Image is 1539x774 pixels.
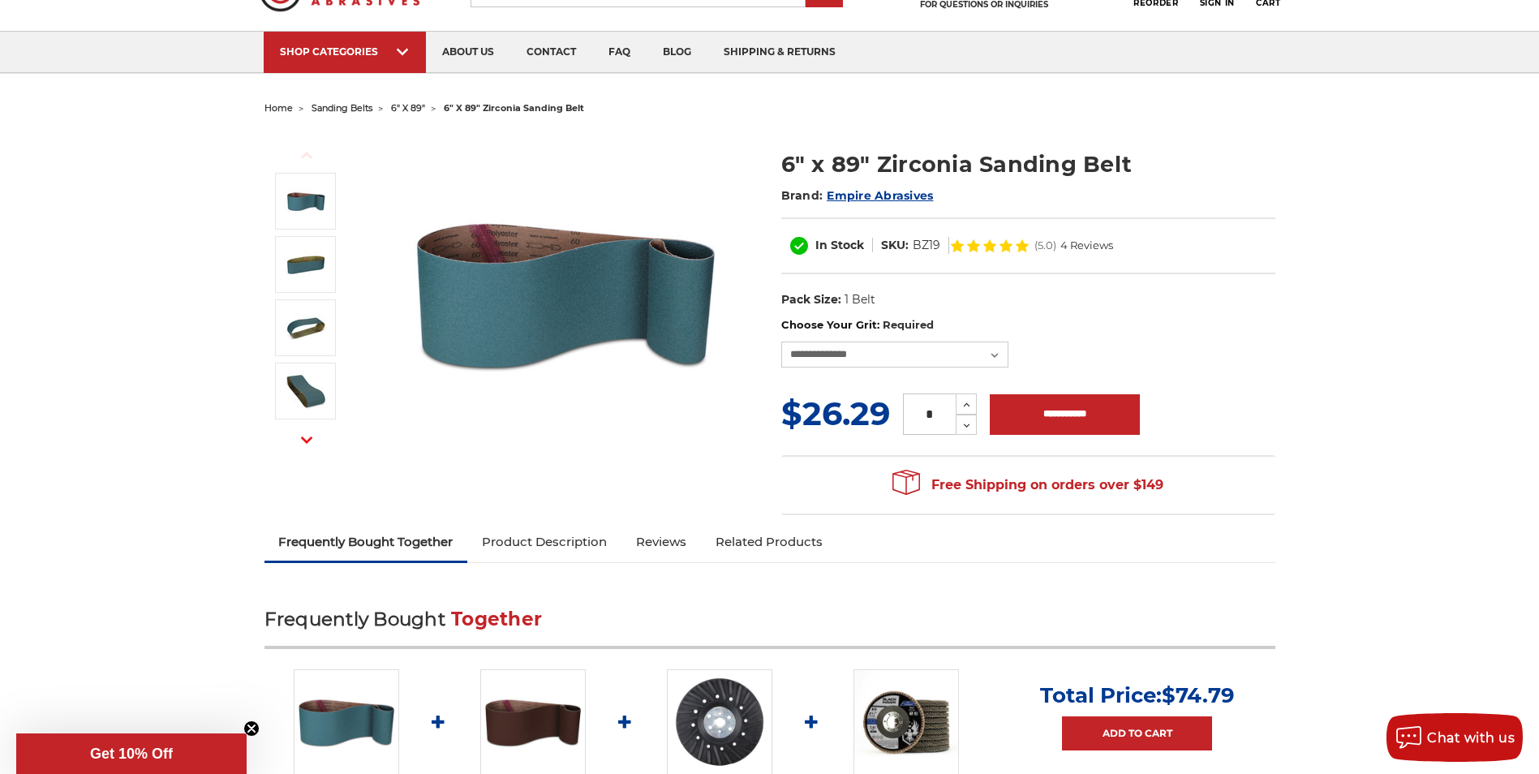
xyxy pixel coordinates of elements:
[264,608,445,630] span: Frequently Bought
[286,244,326,285] img: 6" x 89" Zirc Sanding Belt
[781,393,890,433] span: $26.29
[1040,682,1235,708] p: Total Price:
[286,307,326,348] img: 6" x 89" Sanding Belt - Zirconia
[287,138,326,173] button: Previous
[510,32,592,73] a: contact
[391,102,425,114] a: 6" x 89"
[286,181,326,221] img: 6" x 89" Zirconia Sanding Belt
[403,131,728,456] img: 6" x 89" Zirconia Sanding Belt
[781,188,823,203] span: Brand:
[892,469,1163,501] span: Free Shipping on orders over $149
[881,237,909,254] dt: SKU:
[781,291,841,308] dt: Pack Size:
[467,524,621,560] a: Product Description
[1386,713,1523,762] button: Chat with us
[913,237,940,254] dd: BZ19
[444,102,584,114] span: 6" x 89" zirconia sanding belt
[287,423,326,458] button: Next
[815,238,864,252] span: In Stock
[90,746,173,762] span: Get 10% Off
[243,720,260,737] button: Close teaser
[312,102,372,114] a: sanding belts
[16,733,247,774] div: Get 10% OffClose teaser
[883,318,934,331] small: Required
[286,371,326,411] img: 6" x 89" Sanding Belt - Zirc
[1034,240,1056,251] span: (5.0)
[621,524,701,560] a: Reviews
[1162,682,1235,708] span: $74.79
[701,524,837,560] a: Related Products
[781,317,1275,333] label: Choose Your Grit:
[827,188,933,203] a: Empire Abrasives
[426,32,510,73] a: about us
[781,148,1275,180] h1: 6" x 89" Zirconia Sanding Belt
[280,45,410,58] div: SHOP CATEGORIES
[264,524,468,560] a: Frequently Bought Together
[451,608,542,630] span: Together
[592,32,647,73] a: faq
[647,32,707,73] a: blog
[845,291,875,308] dd: 1 Belt
[1427,730,1515,746] span: Chat with us
[1062,716,1212,750] a: Add to Cart
[1060,240,1113,251] span: 4 Reviews
[707,32,852,73] a: shipping & returns
[264,102,293,114] a: home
